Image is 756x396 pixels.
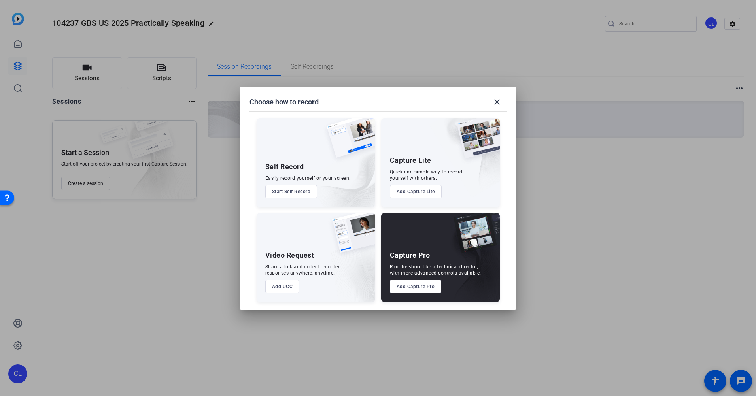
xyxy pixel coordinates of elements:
[441,223,500,302] img: embarkstudio-capture-pro.png
[451,118,500,166] img: capture-lite.png
[265,162,304,172] div: Self Record
[329,238,375,302] img: embarkstudio-ugc-content.png
[265,251,314,260] div: Video Request
[321,118,375,166] img: self-record.png
[326,213,375,261] img: ugc-content.png
[429,118,500,197] img: embarkstudio-capture-lite.png
[390,280,442,293] button: Add Capture Pro
[390,169,463,181] div: Quick and simple way to record yourself with others.
[265,280,300,293] button: Add UGC
[390,251,430,260] div: Capture Pro
[265,185,318,198] button: Start Self Record
[390,264,481,276] div: Run the shoot like a technical director, with more advanced controls available.
[265,175,351,181] div: Easily record yourself or your screen.
[306,135,375,207] img: embarkstudio-self-record.png
[265,264,341,276] div: Share a link and collect recorded responses anywhere, anytime.
[448,213,500,261] img: capture-pro.png
[390,185,442,198] button: Add Capture Lite
[390,156,431,165] div: Capture Lite
[249,97,319,107] h1: Choose how to record
[492,97,502,107] mat-icon: close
